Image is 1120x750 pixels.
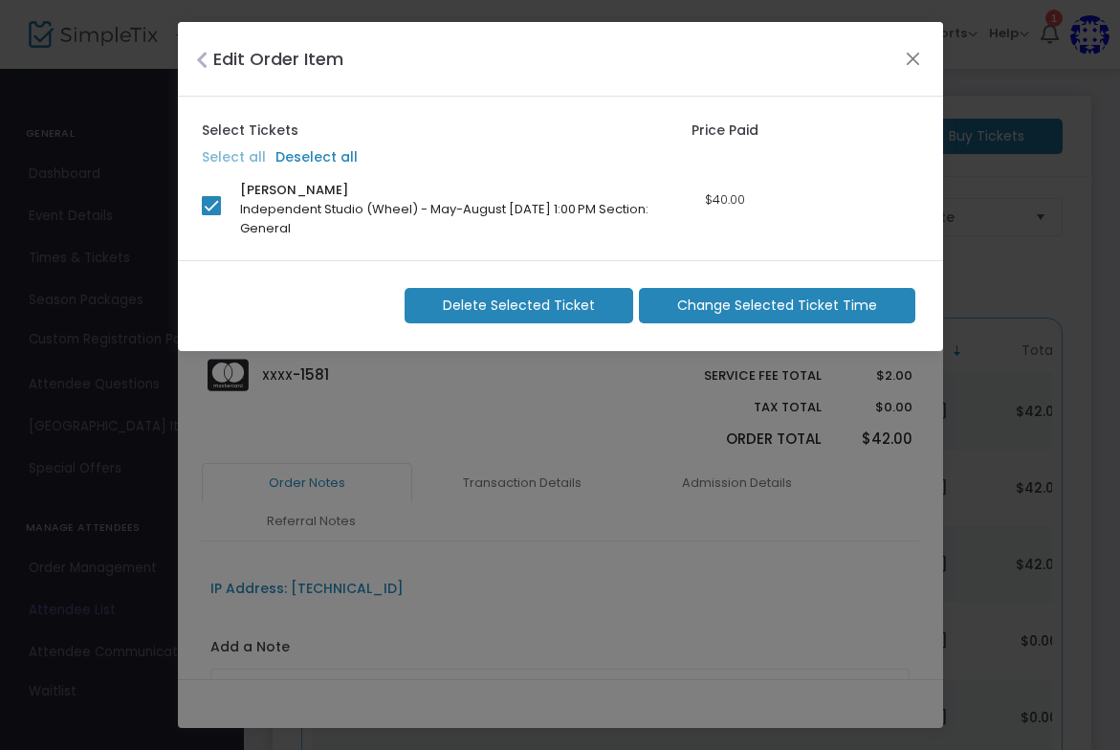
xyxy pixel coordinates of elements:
label: Deselect all [275,147,358,167]
i: Close [196,51,208,70]
span: [PERSON_NAME] [240,181,348,200]
div: $40.00 [668,190,784,210]
button: Close [900,46,925,71]
label: Price Paid [692,121,758,141]
span: Independent Studio (Wheel) - May-August [DATE] 1:00 PM Section: General [240,200,648,237]
label: Select all [202,147,266,167]
label: Select Tickets [202,121,298,141]
h4: Edit Order Item [213,46,343,72]
span: Change Selected Ticket Time [677,296,877,316]
span: Delete Selected Ticket [443,296,595,316]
